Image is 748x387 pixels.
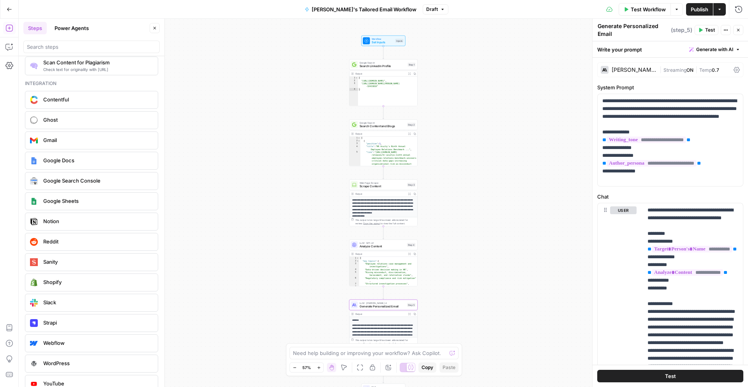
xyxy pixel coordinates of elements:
img: gmail%20(1).png [30,137,38,144]
div: Output [355,132,406,135]
span: Toggle code folding, rows 1 through 44 [356,257,359,259]
img: Strapi.monogram.logo.png [30,319,38,327]
button: Copy [418,362,436,373]
div: Google SearchSearch LinkedIn ProfileStep 1Output[ "[URL][DOMAIN_NAME]", "[URL][DOMAIN_NAME][PERSO... [349,59,417,106]
g: Edge from step_3 to step_4 [383,226,384,239]
textarea: Generate Personalized Email [598,22,669,38]
div: 1 [349,76,358,79]
span: Set Inputs [372,40,393,44]
span: Copy [422,364,433,371]
img: Notion_app_logo.png [30,218,38,225]
span: Notion [43,217,152,225]
span: 0.7 [712,67,719,73]
div: Output [355,192,406,195]
img: webflow-icon.webp [30,339,38,347]
button: user [610,206,637,214]
div: Output [355,72,406,75]
div: Output [355,252,406,256]
span: Analyze Content [360,244,405,249]
img: ghost-logo-orb.png [30,116,38,124]
span: Paste [443,364,455,371]
span: Copy the output [363,342,380,345]
div: This output is too large & has been abbreviated for review. to view the full content. [355,218,416,225]
g: Edge from start to step_1 [383,46,384,59]
button: Generate with AI [686,44,743,55]
div: Google SearchSearch Content and BlogsStep 2Output[ { "position":1, "title":"HR Acuity's Ninth Ann... [349,119,417,166]
g: Edge from step_2 to step_3 [383,166,384,179]
button: Test [695,25,718,35]
img: Slack-mark-RGB.png [30,299,38,307]
span: Reddit [43,238,152,245]
input: Search steps [27,43,156,51]
g: Edge from step_6 to end [383,370,384,383]
span: Toggle code folding, rows 2 through 15 [358,140,360,142]
span: Web Page Scrape [360,181,406,185]
span: Google Sheets [43,197,152,205]
span: Copy the output [363,222,380,225]
button: Power Agents [50,22,93,34]
span: Scan Content for Plagiarism [43,59,152,66]
span: ( step_5 ) [671,26,692,34]
span: Slack [43,298,152,306]
button: Steps [23,22,47,34]
span: Search LinkedIn Profile [360,64,406,68]
button: Test [597,370,743,382]
img: WordPress%20logotype.png [30,360,38,367]
div: Step 1 [408,63,415,67]
span: Webflow [43,339,152,347]
span: Generate with AI [696,46,733,53]
span: Workflow [372,37,393,41]
button: Draft [423,4,448,14]
div: Step 5 [407,303,416,307]
span: Test [705,27,715,34]
img: reddit_icon.png [30,238,38,246]
button: [PERSON_NAME]'s Tailored Email Workflow [300,3,421,16]
div: Step 4 [407,243,416,247]
div: 2 [349,80,358,82]
div: 5 [349,271,359,277]
img: Group%201%201.png [30,197,38,205]
span: Test [665,372,676,380]
div: This output is too large & has been abbreviated for review. to view the full content. [355,338,416,345]
div: WorkflowSet InputsInputs [349,36,417,46]
button: Paste [439,362,459,373]
span: Draft [426,6,438,13]
div: 8 [349,286,359,288]
div: 5 [349,151,360,168]
span: LLM · GPT-4.1 [360,241,405,245]
span: Toggle code folding, rows 1 through 4 [355,76,358,79]
span: Check text for originality with [URL] [43,66,152,73]
div: 2 [349,140,360,142]
div: Inputs [395,39,404,43]
img: Instagram%20post%20-%201%201.png [30,157,38,165]
div: Step 3 [407,183,416,186]
div: [PERSON_NAME] 4 [612,67,656,73]
div: Output [355,312,406,316]
span: Shopify [43,278,152,286]
span: Sanity [43,258,152,266]
div: Integration [25,80,158,87]
img: sdasd.png [30,96,38,104]
span: Publish [691,5,708,13]
span: Search Content and Blogs [360,124,406,128]
img: google-search-console.svg [30,178,38,185]
label: System Prompt [597,83,743,91]
span: Google Search [360,121,406,124]
img: logo.svg [30,258,38,266]
span: | [660,66,663,73]
div: Write your prompt [593,41,748,57]
span: 57% [302,364,311,371]
div: 4 [349,268,359,271]
span: [PERSON_NAME]'s Tailored Email Workflow [312,5,416,13]
div: 1 [349,257,359,259]
span: Streaming [663,67,686,73]
label: Chat [597,193,743,201]
span: Ghost [43,116,152,124]
div: 3 [349,263,359,268]
div: Step 2 [407,123,416,127]
img: g05n0ak81hcbx2skfcsf7zupj8nr [30,62,38,70]
div: 3 [349,82,358,88]
div: 1 [349,137,360,139]
span: Strapi [43,319,152,327]
span: | [693,66,699,73]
